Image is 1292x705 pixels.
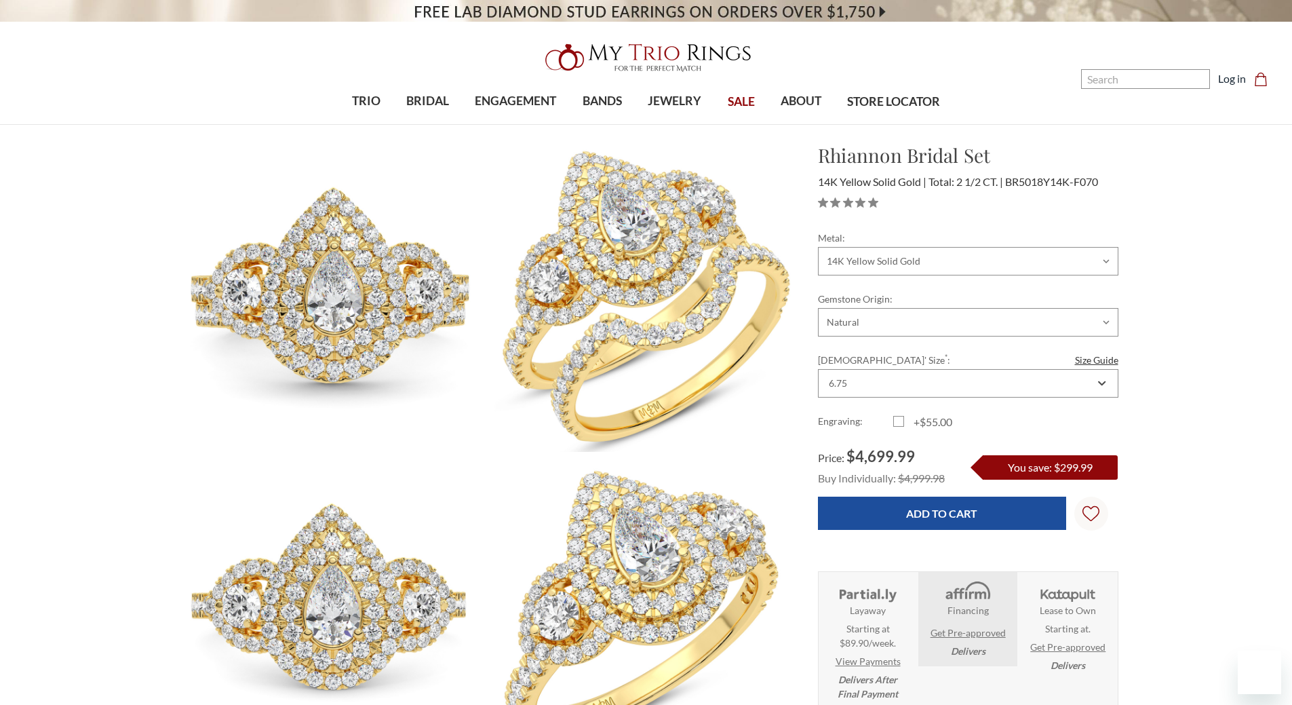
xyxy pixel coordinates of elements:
em: Delivers [951,644,985,658]
a: My Trio Rings [374,36,917,79]
span: BR5018Y14K-F070 [1005,175,1098,188]
svg: cart.cart_preview [1254,73,1268,86]
a: Cart with 0 items [1254,71,1276,87]
a: STORE LOCATOR [834,80,953,124]
span: Buy Individually: [818,472,896,484]
span: $4,699.99 [846,447,915,465]
a: Log in [1218,71,1246,87]
img: Photo of Rhiannon 2 1/2 CT. T.W. Pear Solitaire Bridal Set 14K Yellow Gold [BR5018Y-X070] [175,142,485,452]
label: Gemstone Origin: [818,292,1118,306]
a: SALE [714,80,767,124]
a: Size Guide [1075,353,1118,367]
strong: Lease to Own [1040,603,1096,617]
button: submenu toggle [509,123,522,125]
span: STORE LOCATOR [847,93,940,111]
button: submenu toggle [595,123,609,125]
div: 6.75 [829,378,847,389]
a: ENGAGEMENT [462,79,569,123]
input: Search [1081,69,1210,89]
h1: Rhiannon Bridal Set [818,141,1118,170]
a: BRIDAL [393,79,462,123]
span: SALE [728,93,755,111]
img: Affirm [936,580,999,603]
span: ENGAGEMENT [475,92,556,110]
span: Price: [818,451,844,464]
button: submenu toggle [421,123,435,125]
img: My Trio Rings [538,36,755,79]
button: submenu toggle [668,123,682,125]
label: Metal: [818,231,1118,245]
span: 14K Yellow Solid Gold [818,175,926,188]
strong: Layaway [850,603,886,617]
span: You save: $299.99 [1008,461,1093,474]
em: Delivers [1051,658,1085,672]
a: TRIO [339,79,393,123]
em: Delivers After Final Payment [838,672,898,701]
label: +$55.00 [893,414,968,430]
img: Katapult [1036,580,1099,603]
svg: Wish Lists [1082,463,1099,565]
a: BANDS [570,79,635,123]
button: submenu toggle [359,123,373,125]
li: Katapult [1019,572,1117,681]
a: Get Pre-approved [931,626,1006,640]
span: BRIDAL [406,92,449,110]
span: $4,999.98 [898,472,945,484]
button: submenu toggle [794,123,808,125]
span: Total: 2 1/2 CT. [928,175,1003,188]
span: BANDS [583,92,622,110]
a: View Payments [836,654,901,668]
a: ABOUT [768,79,834,123]
span: JEWELRY [648,92,701,110]
label: [DEMOGRAPHIC_DATA]' Size : [818,353,1118,367]
span: Starting at $89.90/week. [840,622,896,650]
iframe: Button to launch messaging window [1238,651,1281,694]
div: Combobox [818,369,1118,398]
a: JEWELRY [635,79,714,123]
label: Engraving: [818,414,893,430]
span: TRIO [352,92,380,110]
input: Add to Cart [818,497,1066,530]
span: ABOUT [781,92,821,110]
span: Starting at . [1045,622,1091,636]
li: Affirm [918,572,1017,666]
strong: Financing [947,603,989,617]
a: Get Pre-approved [1030,640,1105,654]
a: Wish Lists [1074,497,1108,531]
img: Photo of Rhiannon 2 1/2 CT. T.W. Pear Solitaire Bridal Set 14K Yellow Gold [BR5018Y-X070] [486,142,796,452]
img: Layaway [836,580,899,603]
